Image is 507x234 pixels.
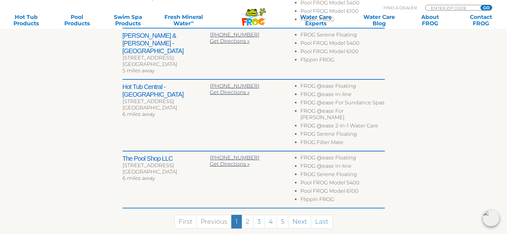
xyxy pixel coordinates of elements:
[123,32,210,55] h2: [PERSON_NAME] & [PERSON_NAME] - [GEOGRAPHIC_DATA]
[288,215,311,229] a: Next
[253,215,265,229] a: 3
[210,83,259,89] a: [PHONE_NUMBER]
[300,196,384,205] li: Flippin FROG
[300,188,384,196] li: Pool FROG Model 6100
[210,32,259,38] a: [PHONE_NUMBER]
[300,32,384,40] li: FROG Serene Floating
[210,89,250,95] a: Get Directions »
[311,215,333,229] a: Last
[108,14,148,27] a: Swim SpaProducts
[123,83,210,98] h2: Hot Tub Central - [GEOGRAPHIC_DATA]
[123,169,210,175] div: [GEOGRAPHIC_DATA]
[123,111,155,117] span: 6 miles away
[430,5,473,11] input: Zip Code Form
[123,61,210,68] div: [GEOGRAPHIC_DATA]
[6,14,46,27] a: Hot TubProducts
[480,5,492,10] input: GO
[483,210,499,226] img: openIcon
[231,215,242,229] a: 1
[123,98,210,105] div: [STREET_ADDRESS]
[210,161,250,167] a: Get Directions »
[123,105,210,111] div: [GEOGRAPHIC_DATA]
[210,155,259,161] a: [PHONE_NUMBER]
[300,57,384,65] li: Flippin FROG
[300,155,384,163] li: FROG @ease Floating
[123,175,155,181] span: 6 miles away
[300,40,384,48] li: Pool FROG Model 5400
[174,215,197,229] a: First
[300,123,384,131] li: FROG @ease 2-in-1 Water Care
[384,5,417,11] p: Find A Dealer
[300,16,384,25] li: Flippin FROG
[300,48,384,57] li: Pool FROG Model 6100
[410,14,450,27] a: AboutFROG
[300,108,384,123] li: FROG @ease For [PERSON_NAME]
[210,38,250,44] a: Get Directions »
[300,163,384,171] li: FROG @ease In-line
[123,162,210,169] div: [STREET_ADDRESS]
[300,180,384,188] li: Pool FROG Model 5400
[123,68,154,74] span: 5 miles away
[300,171,384,180] li: FROG Serene Floating
[461,14,501,27] a: ContactFROG
[123,55,210,61] div: [STREET_ADDRESS]
[300,8,384,16] li: Pool FROG Model 6100
[300,83,384,91] li: FROG @ease Floating
[123,155,210,162] h2: The Pool Shop LLC
[242,215,253,229] a: 2
[265,215,277,229] a: 4
[196,215,232,229] a: Previous
[300,131,384,139] li: FROG Serene Floating
[300,100,384,108] li: FROG @ease For Sundance Spas
[277,215,289,229] a: 5
[300,139,384,148] li: FROG Filter Mate
[300,91,384,100] li: FROG @ease In-line
[57,14,97,27] a: PoolProducts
